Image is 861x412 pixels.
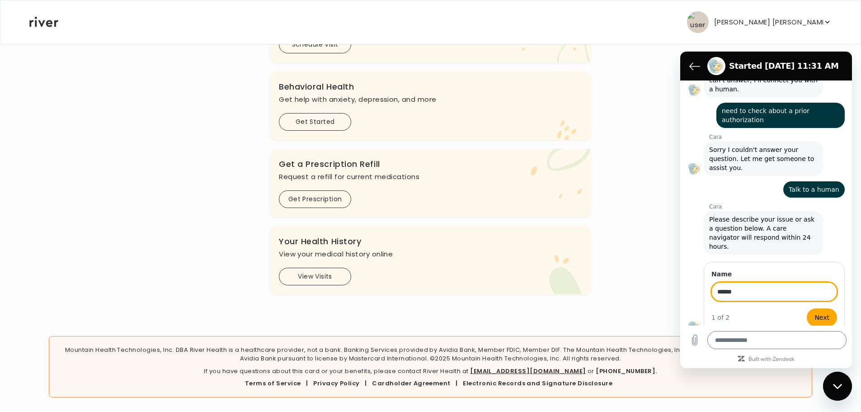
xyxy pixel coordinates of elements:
h3: Behavioral Health [279,81,582,93]
img: user avatar [687,11,709,33]
p: Mountain Health Technologies, Inc. DBA River Health is a healthcare provider, not a bank. Banking... [56,346,804,363]
button: View Visits [279,268,351,285]
a: [EMAIL_ADDRESS][DOMAIN_NAME] [470,367,586,375]
p: Request a refill for current medications [279,170,582,183]
p: View your medical history online [279,248,582,260]
button: Get Started [279,113,351,131]
a: Cardholder Agreement [372,379,451,388]
p: [PERSON_NAME] [PERSON_NAME] [714,16,823,28]
a: [PHONE_NUMBER]. [596,367,657,375]
div: | | | [56,379,804,388]
button: user avatar[PERSON_NAME] [PERSON_NAME] [687,11,832,33]
a: Electronic Records and Signature Disclosure [463,379,612,388]
iframe: Button to launch messaging window, conversation in progress [823,372,852,401]
a: Privacy Policy [313,379,360,388]
a: Terms of Service [245,379,301,388]
p: If you have questions about this card or your benefits, please contact River Health at or [56,367,804,376]
button: Get Prescription [279,190,351,208]
button: Schedule Visit [279,36,351,53]
iframe: Messaging window [680,52,852,368]
h3: Get a Prescription Refill [279,158,582,170]
h3: Your Health History [279,235,582,248]
p: Get help with anxiety, depression, and more [279,93,582,106]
